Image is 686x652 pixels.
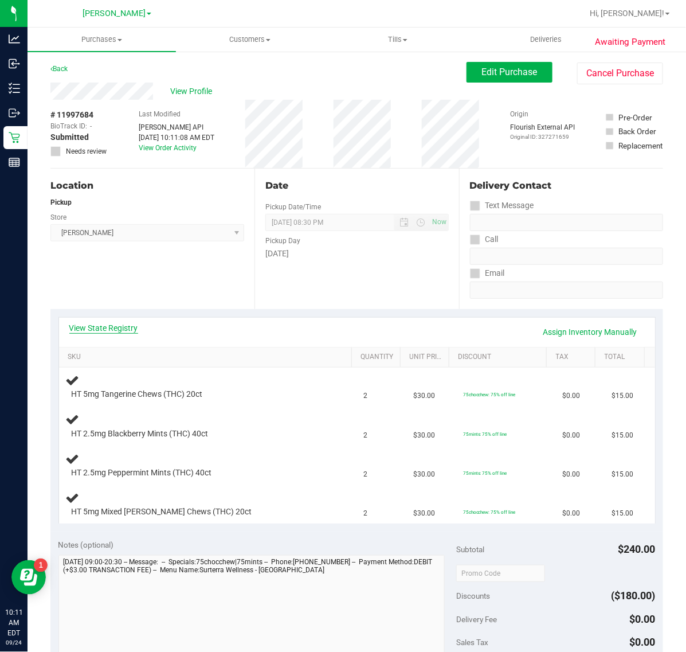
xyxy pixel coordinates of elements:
label: Last Modified [139,109,181,119]
inline-svg: Reports [9,157,20,168]
span: 75mints: 75% off line [463,470,507,476]
a: View Order Activity [139,144,197,152]
a: Total [605,353,640,362]
input: Format: (999) 999-9999 [470,214,663,231]
span: Deliveries [515,34,577,45]
inline-svg: Retail [9,132,20,143]
span: $15.00 [612,469,634,480]
span: Purchases [28,34,176,45]
iframe: Resource center [11,560,46,595]
a: Purchases [28,28,176,52]
span: HT 5mg Tangerine Chews (THC) 20ct [72,389,203,400]
span: Tills [324,34,472,45]
p: 10:11 AM EDT [5,607,22,638]
label: Text Message [470,197,534,214]
inline-svg: Outbound [9,107,20,119]
button: Edit Purchase [467,62,552,83]
input: Promo Code [456,565,545,582]
span: Subtotal [456,545,484,554]
span: BioTrack ID: [50,121,87,131]
a: Quantity [360,353,395,362]
span: HT 2.5mg Blackberry Mints (THC) 40ct [72,428,209,439]
strong: Pickup [50,198,72,206]
span: Notes (optional) [58,540,114,549]
span: 75chocchew: 75% off line [463,509,516,515]
span: Needs review [66,146,107,157]
span: HT 5mg Mixed [PERSON_NAME] Chews (THC) 20ct [72,506,252,517]
span: - [90,121,92,131]
span: $30.00 [413,469,435,480]
span: Edit Purchase [482,67,538,77]
a: Discount [458,353,543,362]
div: Replacement [619,140,663,151]
label: Call [470,231,499,248]
span: 2 [364,508,368,519]
span: 2 [364,469,368,480]
div: Date [265,179,448,193]
span: [PERSON_NAME] [83,9,146,18]
span: $0.00 [562,508,580,519]
label: Store [50,212,66,222]
span: Discounts [456,585,490,606]
span: 75mints: 75% off line [463,431,507,437]
span: Sales Tax [456,638,488,647]
span: # 11997684 [50,109,93,121]
p: Original ID: 327271659 [510,132,575,141]
inline-svg: Inventory [9,83,20,94]
span: ($180.00) [611,589,656,602]
div: Location [50,179,244,193]
label: Pickup Date/Time [265,202,321,212]
span: View Profile [170,85,216,97]
span: Awaiting Payment [595,36,665,49]
label: Email [470,265,505,282]
span: Delivery Fee [456,615,497,624]
span: $0.00 [562,469,580,480]
div: Back Order [619,126,657,137]
a: Unit Price [410,353,445,362]
a: SKU [68,353,347,362]
div: Flourish External API [510,122,575,141]
div: [DATE] [265,248,448,260]
span: 2 [364,430,368,441]
label: Origin [510,109,528,119]
div: Delivery Contact [470,179,663,193]
span: $0.00 [630,613,656,625]
a: Tills [324,28,472,52]
span: $15.00 [612,508,634,519]
span: HT 2.5mg Peppermint Mints (THC) 40ct [72,467,212,478]
div: [PERSON_NAME] API [139,122,214,132]
span: $0.00 [562,391,580,401]
a: Customers [176,28,324,52]
span: 75chocchew: 75% off line [463,392,516,397]
span: $30.00 [413,430,435,441]
a: View State Registry [69,322,138,334]
inline-svg: Analytics [9,33,20,45]
div: Pre-Order [619,112,653,123]
input: Format: (999) 999-9999 [470,248,663,265]
a: Back [50,65,68,73]
span: $240.00 [618,543,656,555]
span: Hi, [PERSON_NAME]! [590,9,664,18]
span: $15.00 [612,391,634,401]
span: $0.00 [562,430,580,441]
p: 09/24 [5,638,22,647]
a: Deliveries [472,28,621,52]
span: $0.00 [630,636,656,648]
button: Cancel Purchase [577,63,663,84]
span: $30.00 [413,391,435,401]
span: Submitted [50,131,89,143]
div: [DATE] 10:11:08 AM EDT [139,132,214,143]
inline-svg: Inbound [9,58,20,69]
a: Assign Inventory Manually [536,322,645,342]
a: Tax [556,353,591,362]
span: Customers [177,34,324,45]
span: 2 [364,391,368,401]
span: $15.00 [612,430,634,441]
iframe: Resource center unread badge [34,559,48,572]
label: Pickup Day [265,236,300,246]
span: $30.00 [413,508,435,519]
